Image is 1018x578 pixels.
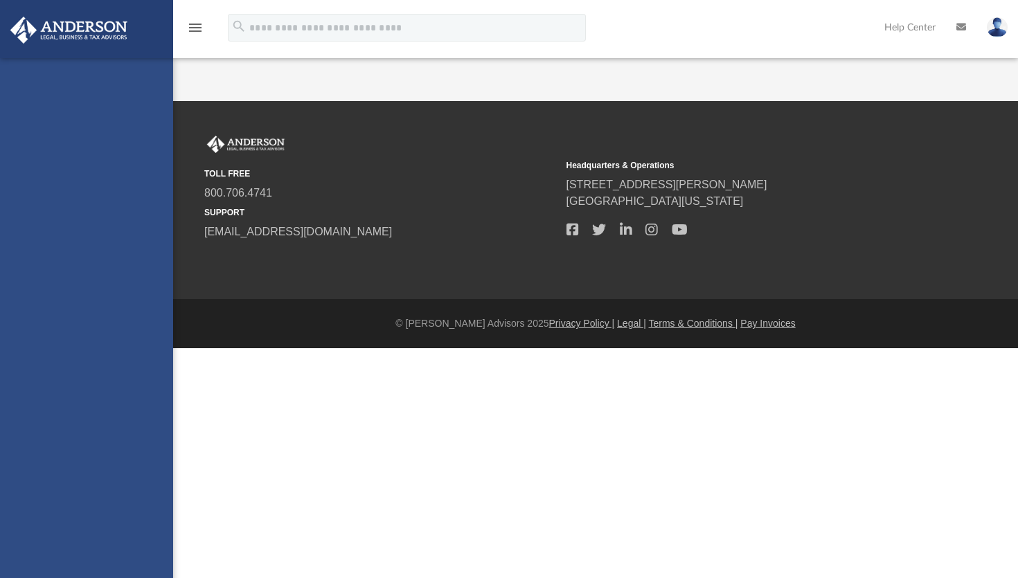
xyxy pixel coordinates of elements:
[231,19,247,34] i: search
[617,318,646,329] a: Legal |
[740,318,795,329] a: Pay Invoices
[204,187,272,199] a: 800.706.4741
[987,17,1008,37] img: User Pic
[566,179,767,190] a: [STREET_ADDRESS][PERSON_NAME]
[204,206,557,219] small: SUPPORT
[187,19,204,36] i: menu
[204,168,557,180] small: TOLL FREE
[173,316,1018,331] div: © [PERSON_NAME] Advisors 2025
[6,17,132,44] img: Anderson Advisors Platinum Portal
[204,226,392,237] a: [EMAIL_ADDRESS][DOMAIN_NAME]
[204,136,287,154] img: Anderson Advisors Platinum Portal
[549,318,615,329] a: Privacy Policy |
[187,26,204,36] a: menu
[566,159,919,172] small: Headquarters & Operations
[566,195,744,207] a: [GEOGRAPHIC_DATA][US_STATE]
[649,318,738,329] a: Terms & Conditions |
